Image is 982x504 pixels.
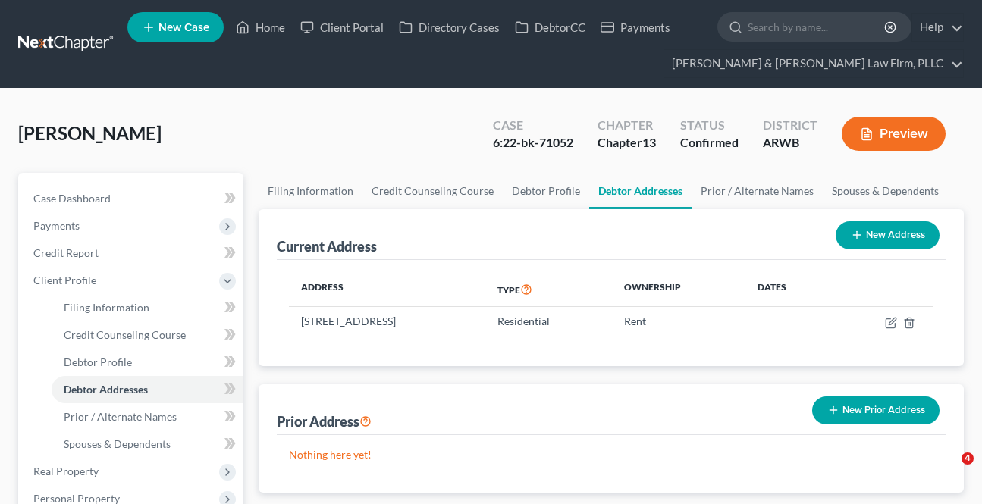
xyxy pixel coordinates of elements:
[64,410,177,423] span: Prior / Alternate Names
[18,122,162,144] span: [PERSON_NAME]
[503,173,589,209] a: Debtor Profile
[33,192,111,205] span: Case Dashboard
[680,134,739,152] div: Confirmed
[823,173,948,209] a: Spouses & Dependents
[21,185,243,212] a: Case Dashboard
[642,135,656,149] span: 13
[259,173,362,209] a: Filing Information
[228,14,293,41] a: Home
[692,173,823,209] a: Prior / Alternate Names
[64,383,148,396] span: Debtor Addresses
[598,117,656,134] div: Chapter
[52,403,243,430] a: Prior / Alternate Names
[64,301,149,314] span: Filing Information
[33,246,99,259] span: Credit Report
[507,14,593,41] a: DebtorCC
[763,117,817,134] div: District
[64,355,132,368] span: Debtor Profile
[52,321,243,349] a: Credit Counseling Course
[612,307,746,336] td: Rent
[362,173,503,209] a: Credit Counseling Course
[593,14,678,41] a: Payments
[589,173,692,209] a: Debtor Addresses
[930,452,967,489] iframe: Intercom live chat
[277,237,377,255] div: Current Address
[391,14,507,41] a: Directory Cases
[680,117,739,134] div: Status
[277,412,372,430] div: Prior Address
[52,294,243,321] a: Filing Information
[64,437,171,450] span: Spouses & Dependents
[493,117,573,134] div: Case
[33,274,96,286] span: Client Profile
[21,239,243,267] a: Credit Report
[33,465,99,477] span: Real Property
[748,13,886,41] input: Search by name...
[52,430,243,458] a: Spouses & Dependents
[289,272,485,307] th: Address
[836,221,940,249] button: New Address
[664,50,963,77] a: [PERSON_NAME] & [PERSON_NAME] Law Firm, PLLC
[912,14,963,41] a: Help
[763,134,817,152] div: ARWB
[485,307,612,336] td: Residential
[64,328,186,341] span: Credit Counseling Course
[52,349,243,376] a: Debtor Profile
[52,376,243,403] a: Debtor Addresses
[493,134,573,152] div: 6:22-bk-71052
[962,452,974,465] span: 4
[289,307,485,336] td: [STREET_ADDRESS]
[293,14,391,41] a: Client Portal
[33,219,80,232] span: Payments
[812,396,940,424] button: New Prior Address
[612,272,746,307] th: Ownership
[289,447,933,462] p: Nothing here yet!
[745,272,833,307] th: Dates
[842,117,946,151] button: Preview
[158,22,209,33] span: New Case
[485,272,612,307] th: Type
[598,134,656,152] div: Chapter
